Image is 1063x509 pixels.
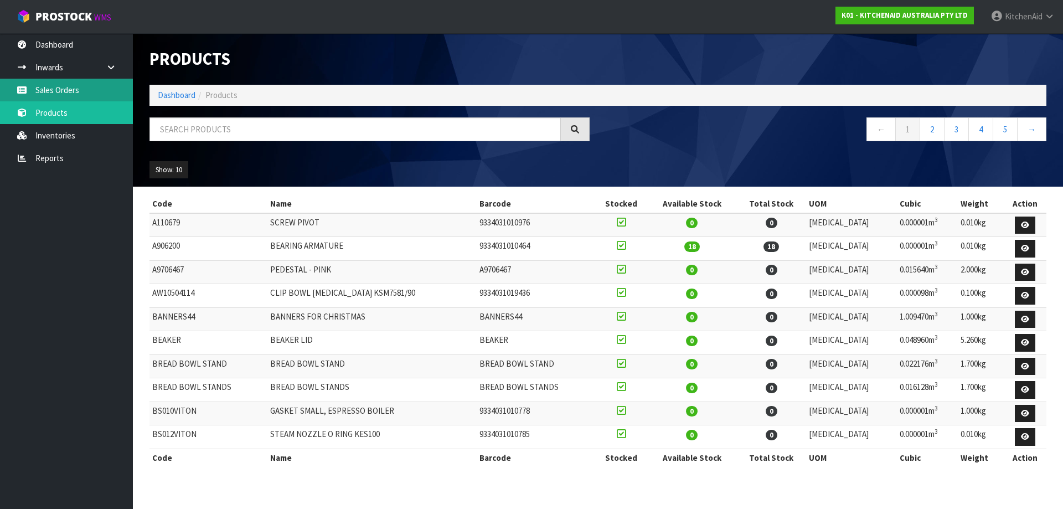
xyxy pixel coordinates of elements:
[267,354,477,378] td: BREAD BOWL STAND
[766,383,777,393] span: 0
[806,260,897,284] td: [MEDICAL_DATA]
[149,260,267,284] td: A9706467
[686,359,698,369] span: 0
[1004,195,1046,213] th: Action
[267,402,477,425] td: GASKET SMALL, ESPRESSO BOILER
[763,241,779,252] span: 18
[267,260,477,284] td: PEDESTAL - PINK
[968,117,993,141] a: 4
[806,213,897,237] td: [MEDICAL_DATA]
[477,449,595,466] th: Barcode
[897,402,958,425] td: 0.000001m
[897,307,958,331] td: 1.009470m
[806,425,897,449] td: [MEDICAL_DATA]
[766,406,777,417] span: 0
[686,383,698,393] span: 0
[935,357,938,365] sup: 3
[866,117,896,141] a: ←
[35,9,92,24] span: ProStock
[766,218,777,228] span: 0
[149,284,267,308] td: AW10504114
[806,195,897,213] th: UOM
[897,449,958,466] th: Cubic
[477,402,595,425] td: 9334031010778
[806,307,897,331] td: [MEDICAL_DATA]
[149,195,267,213] th: Code
[606,117,1046,145] nav: Page navigation
[935,310,938,318] sup: 3
[149,161,188,179] button: Show: 10
[736,195,806,213] th: Total Stock
[920,117,945,141] a: 2
[149,425,267,449] td: BS012VITON
[806,402,897,425] td: [MEDICAL_DATA]
[149,117,561,141] input: Search products
[686,430,698,440] span: 0
[897,260,958,284] td: 0.015640m
[267,449,477,466] th: Name
[897,237,958,261] td: 0.000001m
[897,284,958,308] td: 0.000098m
[766,336,777,346] span: 0
[766,312,777,322] span: 0
[477,260,595,284] td: A9706467
[993,117,1018,141] a: 5
[806,449,897,466] th: UOM
[958,195,1004,213] th: Weight
[267,331,477,355] td: BEAKER LID
[267,307,477,331] td: BANNERS FOR CHRISTMAS
[94,12,111,23] small: WMS
[477,195,595,213] th: Barcode
[897,213,958,237] td: 0.000001m
[647,195,736,213] th: Available Stock
[806,284,897,308] td: [MEDICAL_DATA]
[149,354,267,378] td: BREAD BOWL STAND
[149,449,267,466] th: Code
[1004,449,1046,466] th: Action
[149,213,267,237] td: A110679
[686,218,698,228] span: 0
[958,284,1004,308] td: 0.100kg
[149,402,267,425] td: BS010VITON
[842,11,968,20] strong: K01 - KITCHENAID AUSTRALIA PTY LTD
[897,425,958,449] td: 0.000001m
[766,289,777,299] span: 0
[477,237,595,261] td: 9334031010464
[686,265,698,275] span: 0
[1005,11,1043,22] span: KitchenAid
[895,117,920,141] a: 1
[149,378,267,402] td: BREAD BOWL STANDS
[149,50,590,68] h1: Products
[267,195,477,213] th: Name
[477,213,595,237] td: 9334031010976
[1017,117,1046,141] a: →
[944,117,969,141] a: 3
[935,428,938,435] sup: 3
[897,354,958,378] td: 0.022176m
[595,195,647,213] th: Stocked
[958,260,1004,284] td: 2.000kg
[935,404,938,412] sup: 3
[158,90,195,100] a: Dashboard
[958,307,1004,331] td: 1.000kg
[897,195,958,213] th: Cubic
[267,378,477,402] td: BREAD BOWL STANDS
[267,213,477,237] td: SCREW PIVOT
[958,449,1004,466] th: Weight
[958,237,1004,261] td: 0.010kg
[935,239,938,247] sup: 3
[806,378,897,402] td: [MEDICAL_DATA]
[935,216,938,224] sup: 3
[736,449,806,466] th: Total Stock
[806,331,897,355] td: [MEDICAL_DATA]
[477,307,595,331] td: BANNERS44
[477,331,595,355] td: BEAKER
[686,406,698,417] span: 0
[205,90,238,100] span: Products
[958,213,1004,237] td: 0.010kg
[958,425,1004,449] td: 0.010kg
[477,378,595,402] td: BREAD BOWL STANDS
[17,9,30,23] img: cube-alt.png
[806,354,897,378] td: [MEDICAL_DATA]
[897,378,958,402] td: 0.016128m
